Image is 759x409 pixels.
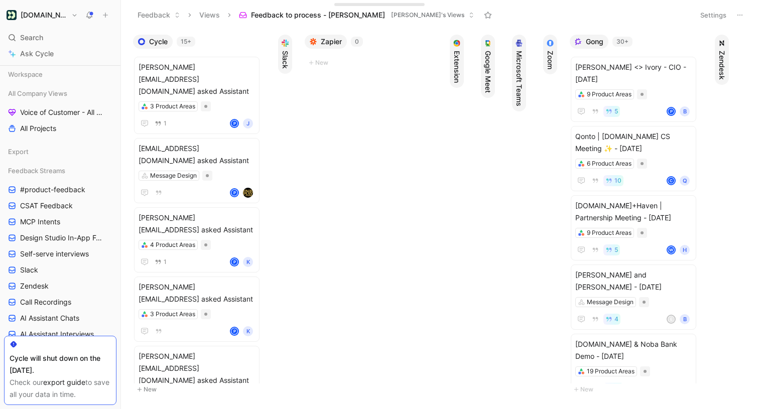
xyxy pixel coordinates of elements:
div: Slack [274,30,296,400]
div: W [668,246,675,253]
a: [PERSON_NAME][EMAIL_ADDRESS] asked Assistant4 Product Areas1PK [134,207,260,272]
div: Message Design [150,171,197,181]
a: [DOMAIN_NAME] & Noba Bank Demo - [DATE]19 Product Areas10BN [571,334,696,399]
img: Customer.io [7,10,17,20]
span: Voice of Customer - All Areas [20,107,103,117]
span: Export [8,147,29,157]
span: 1 [164,120,167,126]
button: Cycle [133,35,173,49]
span: All Company Views [8,88,67,98]
div: H [680,245,690,255]
button: Views [195,8,224,23]
span: Self-serve interviews [20,249,89,259]
div: C [668,177,675,184]
span: AI Assistant Chats [20,313,79,323]
button: 5 [603,106,620,117]
span: [PERSON_NAME] <> Ivory - CIO - [DATE] [575,61,692,85]
span: Slack [20,265,38,275]
a: [PERSON_NAME] and [PERSON_NAME] - [DATE]Message Design4EB [571,264,696,330]
span: AI Assistant Interviews [20,329,94,339]
span: 5 [614,247,618,253]
span: Call Recordings [20,297,71,307]
a: Ask Cycle [4,46,116,61]
span: Google Meet [483,51,493,93]
button: Google Meet [481,35,495,98]
span: 1 [164,259,167,265]
a: Call Recordings [4,295,116,310]
div: P [668,108,675,115]
div: Message Design [587,297,634,307]
div: 6 Product Areas [587,159,631,169]
span: All Projects [20,123,56,133]
a: Voice of Customer - All Areas [4,105,116,120]
span: MCP Intents [20,217,60,227]
button: 1 [153,118,169,129]
span: Extension [452,51,462,83]
button: New [305,57,437,69]
button: 10 [603,383,623,394]
div: Extension [446,30,468,400]
span: Microsoft Teams [514,51,524,106]
a: [PERSON_NAME][EMAIL_ADDRESS][DOMAIN_NAME] asked Assistant3 Product Areas1PJ [134,57,260,134]
div: Workspace [4,67,116,82]
span: 4 [614,316,618,322]
span: 5 [614,108,618,114]
div: 0 [351,37,363,47]
div: J [243,118,253,128]
span: CSAT Feedback [20,201,73,211]
a: [EMAIL_ADDRESS][DOMAIN_NAME] asked AssistantMessage DesignPlogo [134,138,260,203]
div: Export [4,144,116,162]
button: Feedback [133,8,185,23]
button: Feedback to process - [PERSON_NAME][PERSON_NAME]'s Views [234,8,479,23]
a: #product-feedback [4,182,116,197]
a: [PERSON_NAME][EMAIL_ADDRESS] asked Assistant3 Product AreasPK [134,277,260,342]
button: 10 [603,175,623,186]
div: K [243,326,253,336]
a: CSAT Feedback [4,198,116,213]
span: [PERSON_NAME] and [PERSON_NAME] - [DATE] [575,269,692,293]
div: 30+ [612,37,632,47]
button: 4 [603,314,620,325]
span: Workspace [8,69,43,79]
a: All Projects [4,121,116,136]
a: Qonto | [DOMAIN_NAME] CS Meeting ✨ - [DATE]6 Product Areas10CQ [571,126,696,191]
span: Design Studio In-App Feedback [20,233,104,243]
span: [PERSON_NAME][EMAIL_ADDRESS] asked Assistant [139,212,255,236]
span: Feedback Streams [8,166,65,176]
span: [EMAIL_ADDRESS][DOMAIN_NAME] asked Assistant [139,143,255,167]
span: Feedback to process - [PERSON_NAME] [251,10,385,20]
span: [DOMAIN_NAME]+Haven | Partnership Meeting - [DATE] [575,200,692,224]
a: Design Studio In-App Feedback [4,230,116,245]
span: #product-feedback [20,185,85,195]
div: Cycle15+New [129,30,270,400]
div: Check our to save all your data in time. [10,376,111,400]
button: Extension [450,35,464,88]
a: Zendesk [4,279,116,294]
span: Zendesk [717,51,727,80]
a: [DOMAIN_NAME]+Haven | Partnership Meeting - [DATE]9 Product Areas5WH [571,195,696,260]
span: Gong [586,37,603,47]
div: Cycle will shut down on the [DATE]. [10,352,111,376]
a: export guide [43,378,85,386]
span: Ask Cycle [20,48,54,60]
div: 9 Product Areas [587,228,631,238]
div: Zendesk [711,30,733,400]
button: Gong [570,35,608,49]
span: [PERSON_NAME][EMAIL_ADDRESS][DOMAIN_NAME] asked Assistant [139,350,255,386]
div: Feedback Streams#product-feedbackCSAT FeedbackMCP IntentsDesign Studio In-App FeedbackSelf-serve ... [4,163,116,342]
button: 1 [153,256,169,267]
span: Zendesk [20,281,49,291]
button: Settings [696,8,731,22]
span: Search [20,32,43,44]
span: [PERSON_NAME][EMAIL_ADDRESS] asked Assistant [139,281,255,305]
div: P [231,328,238,335]
div: P [231,258,238,265]
div: 3 Product Areas [150,101,195,111]
span: [PERSON_NAME][EMAIL_ADDRESS][DOMAIN_NAME] asked Assistant [139,61,255,97]
a: [PERSON_NAME] <> Ivory - CIO - [DATE]9 Product Areas5PB [571,57,696,122]
span: [DOMAIN_NAME] & Noba Bank Demo - [DATE] [575,338,692,362]
div: Search [4,30,116,45]
div: 15+ [177,37,195,47]
a: AI Assistant Interviews [4,327,116,342]
div: Q [680,176,690,186]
